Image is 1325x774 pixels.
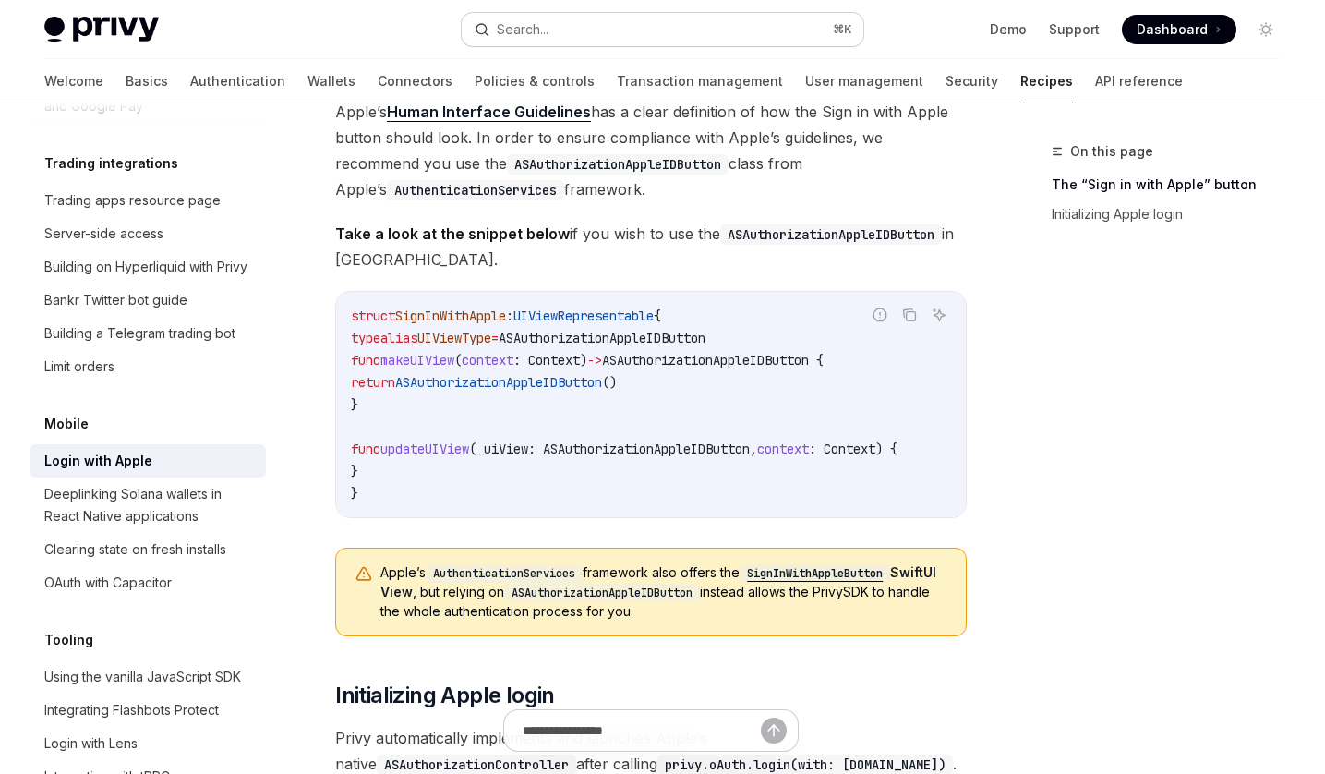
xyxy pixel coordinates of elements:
[761,718,787,744] button: Send message
[740,564,890,583] code: SignInWithAppleButton
[335,99,967,202] span: Apple’s has a clear definition of how the Sign in with Apple button should look. In order to ensu...
[499,330,705,346] span: ASAuthorizationAppleIDButton
[30,566,266,599] a: OAuth with Capacitor
[44,256,247,278] div: Building on Hyperliquid with Privy
[602,352,824,369] span: ASAuthorizationAppleIDButton {
[335,221,967,272] span: if you wish to use the in [GEOGRAPHIC_DATA].
[417,330,491,346] span: UIViewType
[602,374,617,391] span: ()
[44,17,159,42] img: light logo
[1251,15,1281,44] button: Toggle dark mode
[513,352,587,369] span: : Context)
[454,352,462,369] span: (
[809,441,897,457] span: : Context) {
[484,441,528,457] span: uiView
[380,352,454,369] span: makeUIView
[587,352,602,369] span: ->
[355,565,373,584] svg: Warning
[30,727,266,760] a: Login with Lens
[30,317,266,350] a: Building a Telegram trading bot
[654,308,661,324] span: {
[44,189,221,212] div: Trading apps resource page
[617,59,783,103] a: Transaction management
[44,413,89,435] h5: Mobile
[335,681,555,710] span: Initializing Apple login
[126,59,168,103] a: Basics
[833,22,852,37] span: ⌘ K
[351,374,395,391] span: return
[30,694,266,727] a: Integrating Flashbots Protect
[30,444,266,478] a: Login with Apple
[1095,59,1183,103] a: API reference
[426,564,583,583] code: AuthenticationServices
[44,666,241,688] div: Using the vanilla JavaScript SDK
[990,20,1027,39] a: Demo
[380,441,469,457] span: updateUIView
[44,322,235,345] div: Building a Telegram trading bot
[868,303,892,327] button: Report incorrect code
[378,59,452,103] a: Connectors
[491,330,499,346] span: =
[462,352,513,369] span: context
[720,224,942,245] code: ASAuthorizationAppleIDButton
[469,441,476,457] span: (
[506,308,513,324] span: :
[30,217,266,250] a: Server-side access
[805,59,923,103] a: User management
[395,308,506,324] span: SignInWithApple
[497,18,548,41] div: Search...
[507,154,729,175] code: ASAuthorizationAppleIDButton
[513,308,654,324] span: UIViewRepresentable
[528,441,757,457] span: : ASAuthorizationAppleIDButton,
[927,303,951,327] button: Ask AI
[30,284,266,317] a: Bankr Twitter bot guide
[475,59,595,103] a: Policies & controls
[30,660,266,694] a: Using the vanilla JavaScript SDK
[351,352,380,369] span: func
[1137,20,1208,39] span: Dashboard
[30,478,266,533] a: Deeplinking Solana wallets in React Native applications
[44,289,187,311] div: Bankr Twitter bot guide
[351,441,380,457] span: func
[44,152,178,175] h5: Trading integrations
[387,103,591,122] a: Human Interface Guidelines
[351,308,395,324] span: struct
[44,699,219,721] div: Integrating Flashbots Protect
[190,59,285,103] a: Authentication
[30,533,266,566] a: Clearing state on fresh installs
[351,463,358,479] span: }
[30,350,266,383] a: Limit orders
[44,572,172,594] div: OAuth with Capacitor
[897,303,921,327] button: Copy the contents from the code block
[44,450,152,472] div: Login with Apple
[380,563,947,621] span: Apple’s framework also offers the , but relying on instead allows the PrivySDK to handle the whol...
[757,441,809,457] span: context
[335,224,570,243] strong: Take a look at the snippet below
[476,441,484,457] span: _
[44,356,114,378] div: Limit orders
[44,483,255,527] div: Deeplinking Solana wallets in React Native applications
[44,732,138,755] div: Login with Lens
[1052,200,1295,229] a: Initializing Apple login
[44,59,103,103] a: Welcome
[351,485,358,502] span: }
[395,374,602,391] span: ASAuthorizationAppleIDButton
[307,59,355,103] a: Wallets
[44,538,226,561] div: Clearing state on fresh installs
[1122,15,1236,44] a: Dashboard
[1070,140,1153,163] span: On this page
[1049,20,1100,39] a: Support
[351,330,417,346] span: typealias
[1020,59,1073,103] a: Recipes
[44,223,163,245] div: Server-side access
[946,59,998,103] a: Security
[44,629,93,651] h5: Tooling
[1052,170,1295,200] a: The “Sign in with Apple” button
[30,250,266,284] a: Building on Hyperliquid with Privy
[462,13,864,46] button: Search...⌘K
[387,180,564,200] code: AuthenticationServices
[30,184,266,217] a: Trading apps resource page
[504,584,700,602] code: ASAuthorizationAppleIDButton
[351,396,358,413] span: }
